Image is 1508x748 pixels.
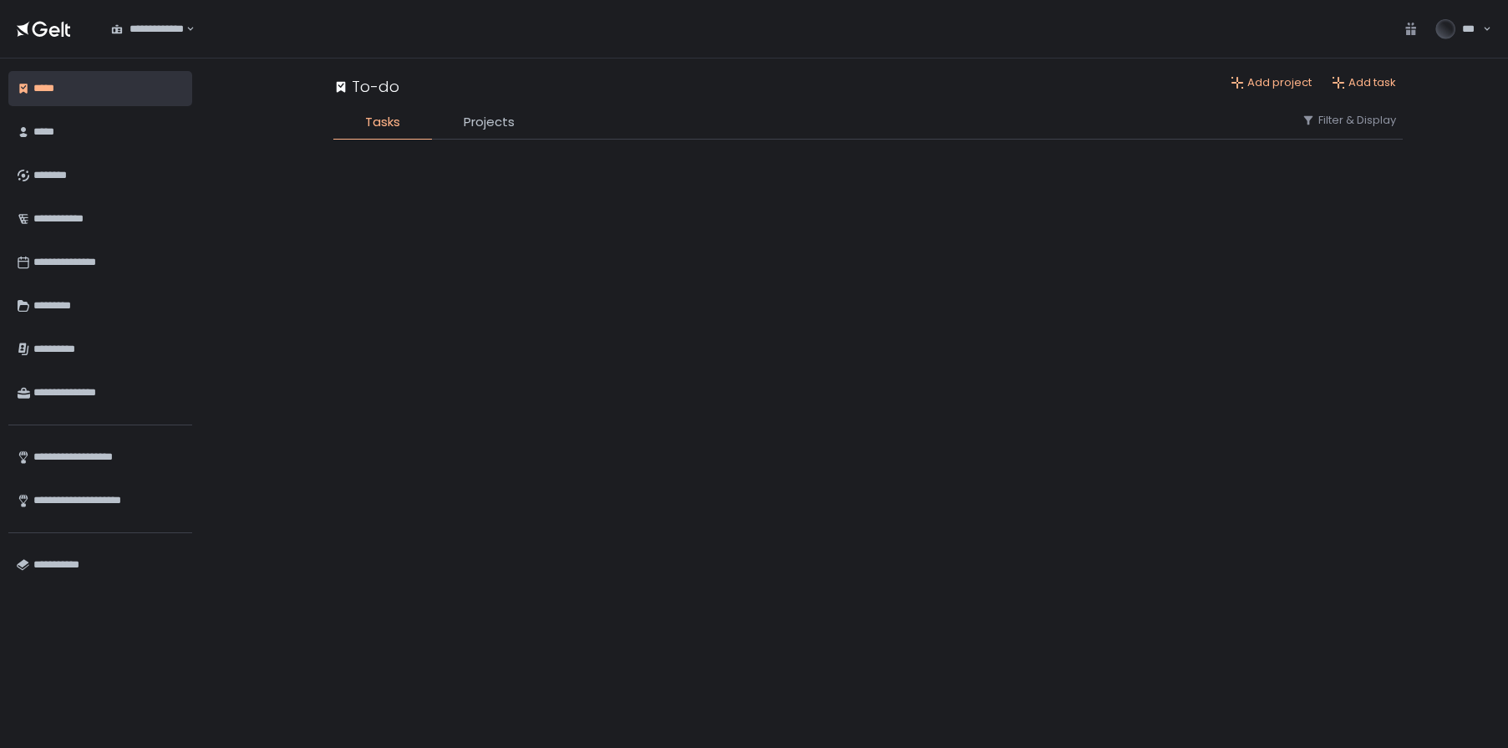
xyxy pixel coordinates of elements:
span: Projects [464,113,515,132]
button: Filter & Display [1302,113,1396,128]
button: Add task [1332,75,1396,90]
button: Add project [1231,75,1312,90]
input: Search for option [184,21,185,38]
span: Tasks [365,113,400,132]
div: Search for option [100,12,195,47]
div: To-do [333,75,399,98]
